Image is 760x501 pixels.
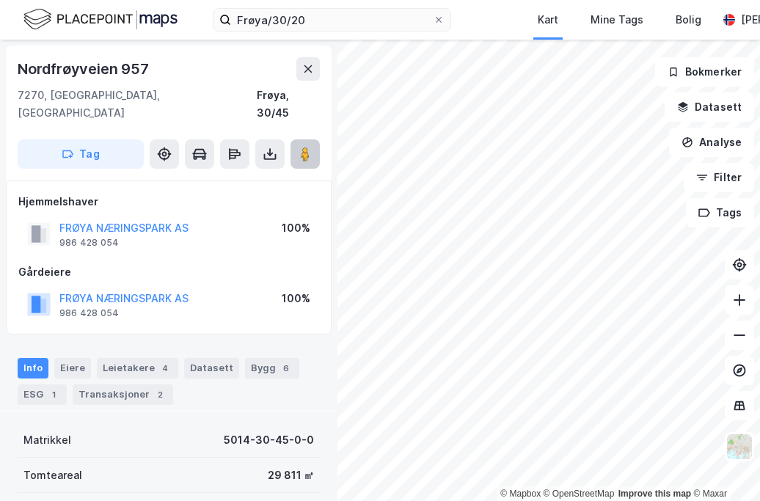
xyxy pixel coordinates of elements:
div: 29 811 ㎡ [268,467,314,484]
div: Nordfrøyveien 957 [18,57,152,81]
input: Søk på adresse, matrikkel, gårdeiere, leietakere eller personer [231,9,433,31]
div: Eiere [54,358,91,379]
div: Bolig [676,11,701,29]
a: Improve this map [618,489,691,499]
div: Tomteareal [23,467,82,484]
button: Tag [18,139,144,169]
img: logo.f888ab2527a4732fd821a326f86c7f29.svg [23,7,178,32]
div: 1 [46,387,61,402]
button: Analyse [669,128,754,157]
div: Leietakere [97,358,178,379]
div: Gårdeiere [18,263,319,281]
a: Mapbox [500,489,541,499]
button: Tags [686,198,754,227]
div: Hjemmelshaver [18,193,319,211]
div: Info [18,358,48,379]
iframe: Chat Widget [687,431,760,501]
div: Frøya, 30/45 [257,87,320,122]
div: Transaksjoner [73,384,173,405]
div: 5014-30-45-0-0 [224,431,314,449]
div: Datasett [184,358,239,379]
div: Kart [538,11,558,29]
div: Bygg [245,358,299,379]
div: 7270, [GEOGRAPHIC_DATA], [GEOGRAPHIC_DATA] [18,87,257,122]
div: Matrikkel [23,431,71,449]
a: OpenStreetMap [544,489,615,499]
div: 986 428 054 [59,237,119,249]
div: 2 [153,387,167,402]
div: 100% [282,219,310,237]
div: 4 [158,361,172,376]
button: Datasett [665,92,754,122]
div: 986 428 054 [59,307,119,319]
div: Mine Tags [591,11,643,29]
div: Kontrollprogram for chat [687,431,760,501]
div: 6 [279,361,293,376]
button: Filter [684,163,754,192]
div: ESG [18,384,67,405]
div: 100% [282,290,310,307]
button: Bokmerker [655,57,754,87]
